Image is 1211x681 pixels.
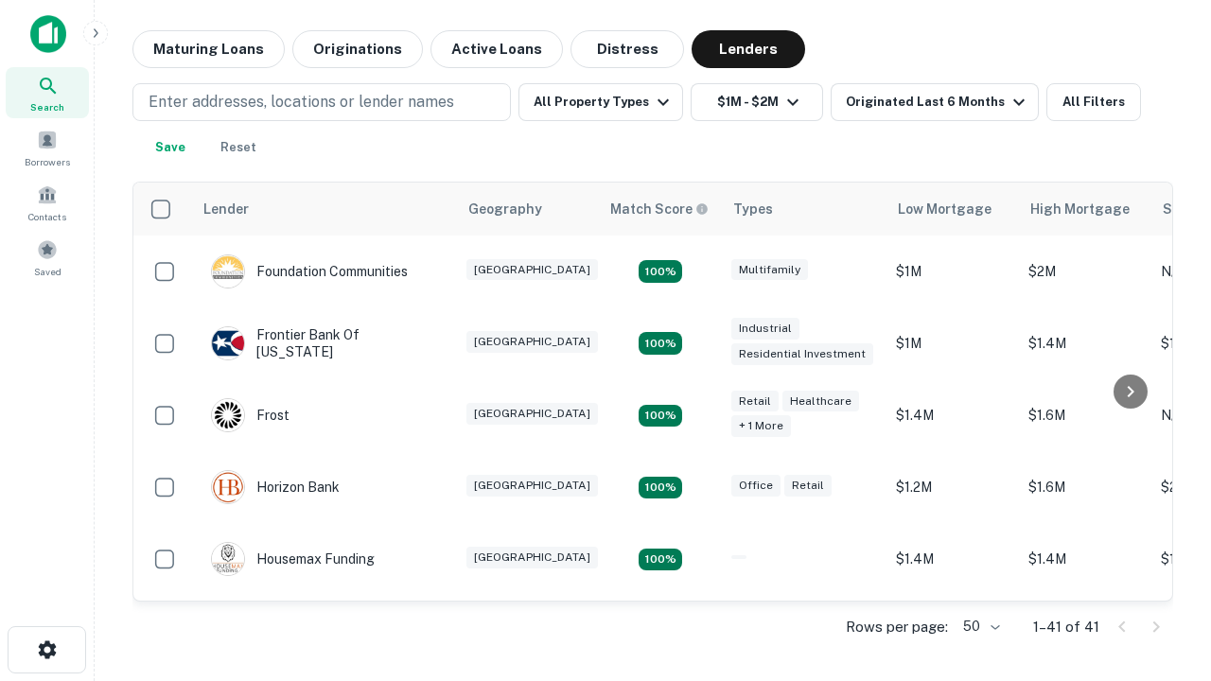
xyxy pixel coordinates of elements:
[1019,379,1151,451] td: $1.6M
[639,549,682,571] div: Matching Properties: 4, hasApolloMatch: undefined
[831,83,1039,121] button: Originated Last 6 Months
[192,183,457,236] th: Lender
[731,259,808,281] div: Multifamily
[208,129,269,166] button: Reset
[1019,595,1151,667] td: $1.6M
[6,232,89,283] a: Saved
[731,415,791,437] div: + 1 more
[692,30,805,68] button: Lenders
[610,199,705,219] h6: Match Score
[6,122,89,173] a: Borrowers
[731,391,779,412] div: Retail
[211,254,408,288] div: Foundation Communities
[731,318,799,340] div: Industrial
[639,405,682,428] div: Matching Properties: 4, hasApolloMatch: undefined
[886,236,1019,307] td: $1M
[466,475,598,497] div: [GEOGRAPHIC_DATA]
[1116,530,1211,620] iframe: Chat Widget
[25,154,70,169] span: Borrowers
[722,183,886,236] th: Types
[140,129,201,166] button: Save your search to get updates of matches that match your search criteria.
[886,451,1019,523] td: $1.2M
[132,83,511,121] button: Enter addresses, locations or lender names
[886,523,1019,595] td: $1.4M
[886,379,1019,451] td: $1.4M
[570,30,684,68] button: Distress
[30,15,66,53] img: capitalize-icon.png
[1019,183,1151,236] th: High Mortgage
[1030,198,1130,220] div: High Mortgage
[639,260,682,283] div: Matching Properties: 4, hasApolloMatch: undefined
[518,83,683,121] button: All Property Types
[691,83,823,121] button: $1M - $2M
[466,403,598,425] div: [GEOGRAPHIC_DATA]
[468,198,542,220] div: Geography
[731,475,781,497] div: Office
[211,470,340,504] div: Horizon Bank
[886,183,1019,236] th: Low Mortgage
[430,30,563,68] button: Active Loans
[733,198,773,220] div: Types
[203,198,249,220] div: Lender
[211,542,375,576] div: Housemax Funding
[610,199,709,219] div: Capitalize uses an advanced AI algorithm to match your search with the best lender. The match sco...
[34,264,61,279] span: Saved
[1019,307,1151,379] td: $1.4M
[292,30,423,68] button: Originations
[639,332,682,355] div: Matching Properties: 4, hasApolloMatch: undefined
[211,326,438,360] div: Frontier Bank Of [US_STATE]
[466,547,598,568] div: [GEOGRAPHIC_DATA]
[1019,523,1151,595] td: $1.4M
[211,398,290,432] div: Frost
[28,209,66,224] span: Contacts
[898,198,992,220] div: Low Mortgage
[846,616,948,638] p: Rows per page:
[886,595,1019,667] td: $1.4M
[886,307,1019,379] td: $1M
[1046,83,1141,121] button: All Filters
[846,91,1030,113] div: Originated Last 6 Months
[6,177,89,228] a: Contacts
[212,543,244,575] img: picture
[466,259,598,281] div: [GEOGRAPHIC_DATA]
[457,183,599,236] th: Geography
[782,391,859,412] div: Healthcare
[132,30,285,68] button: Maturing Loans
[30,99,64,114] span: Search
[784,475,832,497] div: Retail
[212,327,244,359] img: picture
[1033,616,1099,638] p: 1–41 of 41
[212,399,244,431] img: picture
[149,91,454,113] p: Enter addresses, locations or lender names
[212,471,244,503] img: picture
[1019,236,1151,307] td: $2M
[731,343,873,365] div: Residential Investment
[212,255,244,288] img: picture
[6,67,89,118] a: Search
[466,331,598,353] div: [GEOGRAPHIC_DATA]
[1019,451,1151,523] td: $1.6M
[639,477,682,499] div: Matching Properties: 4, hasApolloMatch: undefined
[956,613,1003,640] div: 50
[599,183,722,236] th: Capitalize uses an advanced AI algorithm to match your search with the best lender. The match sco...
